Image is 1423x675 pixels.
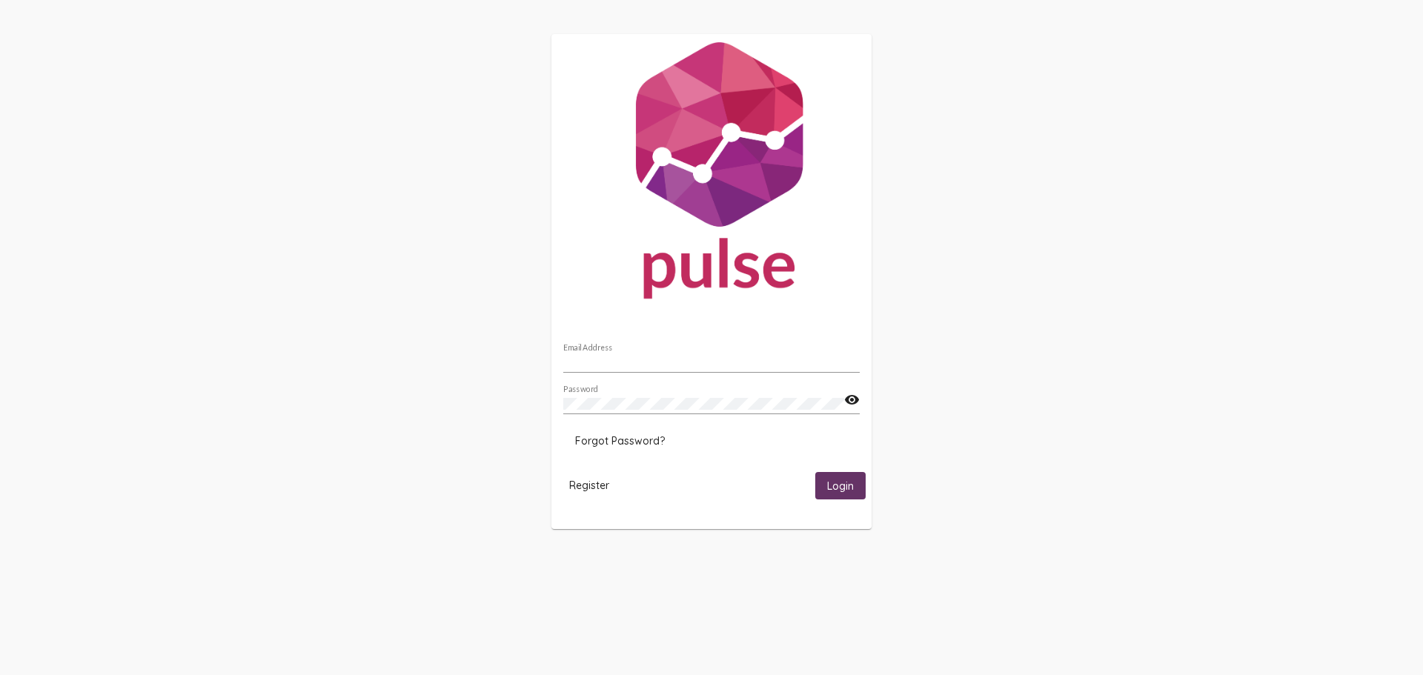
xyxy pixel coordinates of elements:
mat-icon: visibility [844,391,860,409]
span: Forgot Password? [575,434,665,448]
img: Pulse For Good Logo [551,34,872,314]
button: Login [815,472,866,499]
span: Register [569,479,609,492]
span: Login [827,479,854,493]
button: Register [557,472,621,499]
button: Forgot Password? [563,428,677,454]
